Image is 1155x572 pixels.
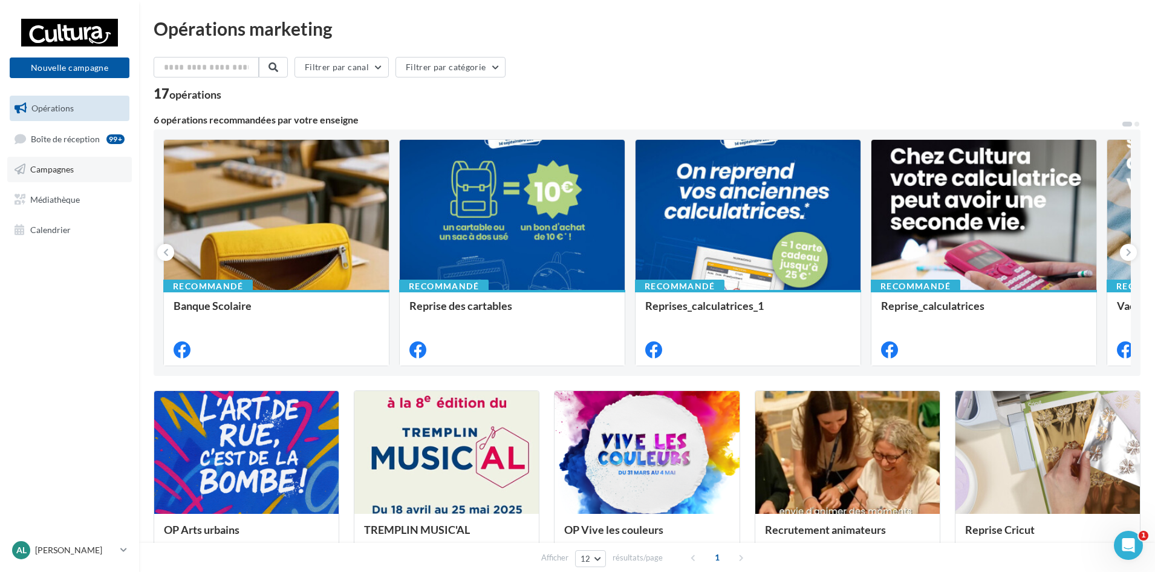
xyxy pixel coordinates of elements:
[965,523,1035,536] span: Reprise Cricut
[7,126,132,152] a: Boîte de réception99+
[47,232,203,267] b: utiliser un profil Facebook et d'être administrateur
[209,408,227,416] span: Aide
[212,5,234,27] div: Fermer
[53,106,222,117] a: [EMAIL_ADDRESS][DOMAIN_NAME]
[154,19,1140,38] div: Opérations marketing
[881,299,984,312] span: Reprise_calculatrices
[10,539,129,562] a: Al [PERSON_NAME]
[30,224,71,234] span: Calendrier
[78,130,188,142] div: Service-Client de Digitaleo
[31,103,74,113] span: Opérations
[17,47,225,90] div: Débuter sur les Réseaux Sociaux
[54,127,73,146] img: Profile image for Service-Client
[708,548,727,567] span: 1
[169,89,221,100] div: opérations
[47,308,210,330] b: relier à votre page Facebook.
[153,159,230,172] p: Environ 8 minutes
[613,552,663,564] span: résultats/page
[635,280,724,293] div: Recommandé
[541,552,568,564] span: Afficher
[154,115,1121,125] div: 6 opérations recommandées par votre enseigne
[765,523,886,536] span: Recrutement animateurs
[9,408,39,416] span: Accueil
[294,57,389,77] button: Filtrer par canal
[106,134,125,144] div: 99+
[47,345,210,421] div: ✔️ Toutes ces conditions sont réunies ? Commencez l'association depuis " " en cliquant sur " ".
[16,544,27,556] span: Al
[35,544,115,556] p: [PERSON_NAME]
[30,194,80,205] span: Médiathèque
[47,231,210,269] div: 👉 Assurez-vous d' de vos pages.
[399,280,489,293] div: Recommandé
[31,133,100,143] span: Boîte de réception
[645,299,764,312] span: Reprises_calculatrices_1
[581,554,591,564] span: 12
[154,87,221,100] div: 17
[409,299,512,312] span: Reprise des cartables
[153,408,186,416] span: Tâches
[47,281,210,332] div: 👉 Pour Instagram, vous devez obligatoirement utiliser un ET le
[7,96,132,121] a: Opérations
[51,408,93,416] span: Actualités
[575,550,606,567] button: 12
[17,90,225,119] div: Suivez ce pas à pas et si besoin, écrivez-nous à
[145,378,194,426] button: Tâches
[7,217,132,243] a: Calendrier
[30,164,74,174] span: Campagnes
[871,280,960,293] div: Recommandé
[395,57,506,77] button: Filtrer par catégorie
[22,206,220,226] div: 1Associer Facebook à Digitaleo
[174,299,252,312] span: Banque Scolaire
[47,211,205,223] div: Associer Facebook à Digitaleo
[99,5,145,26] h1: Tâches
[164,523,239,536] span: OP Arts urbains
[12,159,49,172] p: 3 étapes
[7,157,132,182] a: Campagnes
[564,523,663,536] span: OP Vive les couleurs
[99,408,159,416] span: Conversations
[10,58,129,78] button: Nouvelle campagne
[47,372,192,407] b: Gérer mon compte > Réseaux sociaux> Comptes Facebook/Instagram
[1114,531,1143,560] iframe: Intercom live chat
[97,378,145,426] button: Conversations
[48,378,97,426] button: Actualités
[7,187,132,212] a: Médiathèque
[194,378,242,426] button: Aide
[364,523,470,536] span: TREMPLIN MUSIC'AL
[163,280,253,293] div: Recommandé
[1139,531,1148,541] span: 1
